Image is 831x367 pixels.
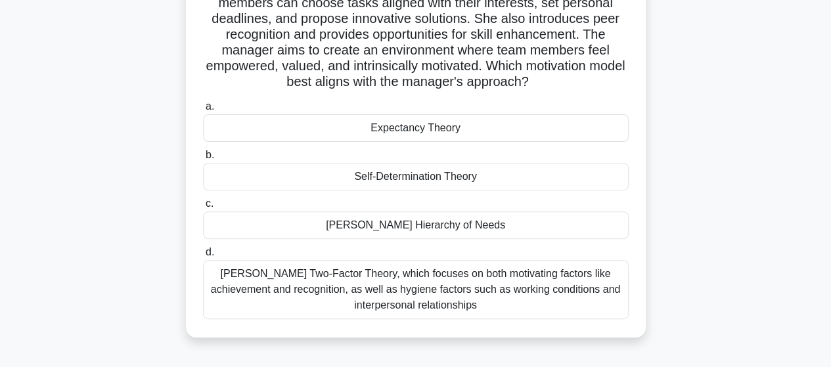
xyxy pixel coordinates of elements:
div: [PERSON_NAME] Hierarchy of Needs [203,211,629,239]
div: [PERSON_NAME] Two-Factor Theory, which focuses on both motivating factors like achievement and re... [203,260,629,319]
span: b. [206,149,214,160]
span: c. [206,198,213,209]
div: Self-Determination Theory [203,163,629,190]
div: Expectancy Theory [203,114,629,142]
span: d. [206,246,214,257]
span: a. [206,100,214,112]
